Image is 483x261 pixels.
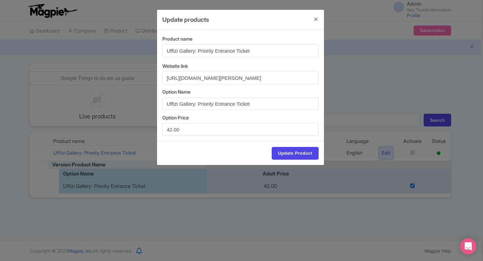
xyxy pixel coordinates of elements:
[162,97,319,110] input: Options name
[162,89,191,95] span: Option Name
[162,15,209,24] h4: Update products
[162,44,319,57] input: Product name
[162,36,193,42] span: Product name
[460,238,476,254] div: Open Intercom Messenger
[162,71,319,84] input: Website link
[272,147,319,160] input: Update Product
[162,123,319,136] input: Options Price
[162,63,188,69] span: Website link
[162,115,189,120] span: Option Price
[308,10,324,29] button: Close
